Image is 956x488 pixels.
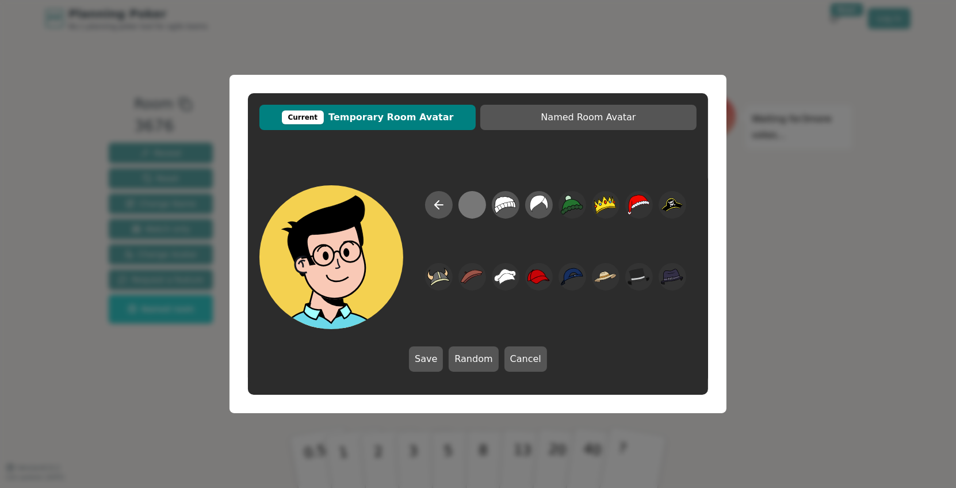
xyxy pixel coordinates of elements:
[504,346,547,372] button: Cancel
[259,105,476,130] button: CurrentTemporary Room Avatar
[480,105,697,130] button: Named Room Avatar
[409,346,443,372] button: Save
[282,110,324,124] div: Current
[265,110,470,124] span: Temporary Room Avatar
[486,110,691,124] span: Named Room Avatar
[449,346,498,372] button: Random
